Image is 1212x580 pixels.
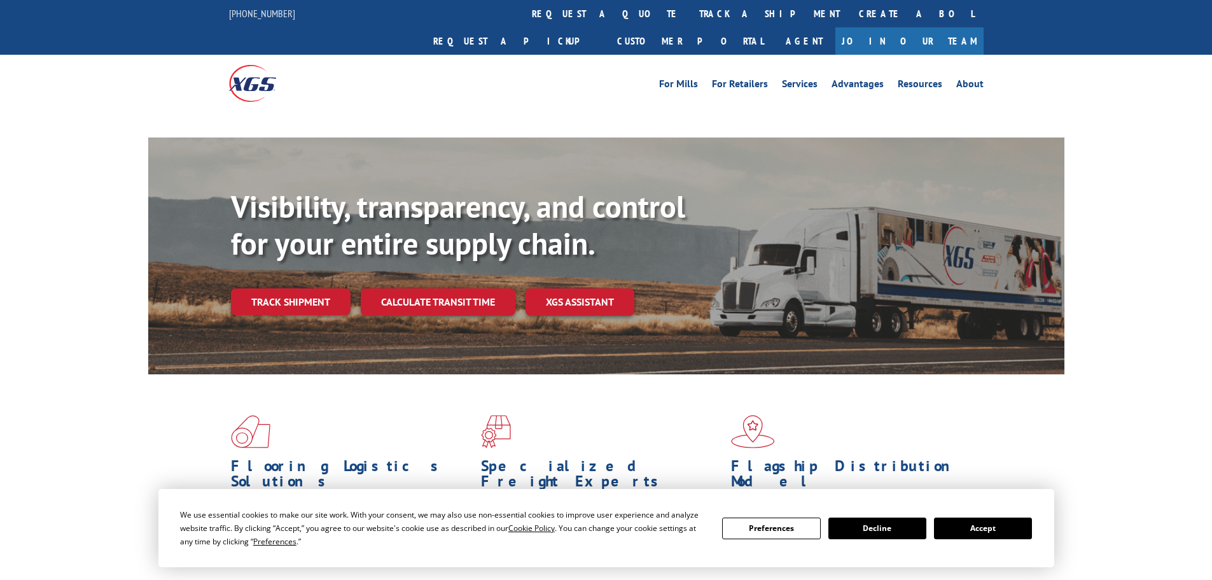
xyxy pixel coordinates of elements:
[659,79,698,93] a: For Mills
[712,79,768,93] a: For Retailers
[934,518,1032,539] button: Accept
[231,288,351,315] a: Track shipment
[956,79,984,93] a: About
[508,523,555,534] span: Cookie Policy
[361,288,515,316] a: Calculate transit time
[253,536,296,547] span: Preferences
[158,489,1054,567] div: Cookie Consent Prompt
[773,27,835,55] a: Agent
[731,415,775,448] img: xgs-icon-flagship-distribution-model-red
[231,458,471,495] h1: Flooring Logistics Solutions
[229,7,295,20] a: [PHONE_NUMBER]
[526,288,634,316] a: XGS ASSISTANT
[180,508,707,548] div: We use essential cookies to make our site work. With your consent, we may also use non-essential ...
[608,27,773,55] a: Customer Portal
[424,27,608,55] a: Request a pickup
[731,458,972,495] h1: Flagship Distribution Model
[898,79,942,93] a: Resources
[782,79,818,93] a: Services
[481,415,511,448] img: xgs-icon-focused-on-flooring-red
[828,518,926,539] button: Decline
[722,518,820,539] button: Preferences
[835,27,984,55] a: Join Our Team
[832,79,884,93] a: Advantages
[231,415,270,448] img: xgs-icon-total-supply-chain-intelligence-red
[481,458,721,495] h1: Specialized Freight Experts
[231,187,685,263] b: Visibility, transparency, and control for your entire supply chain.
